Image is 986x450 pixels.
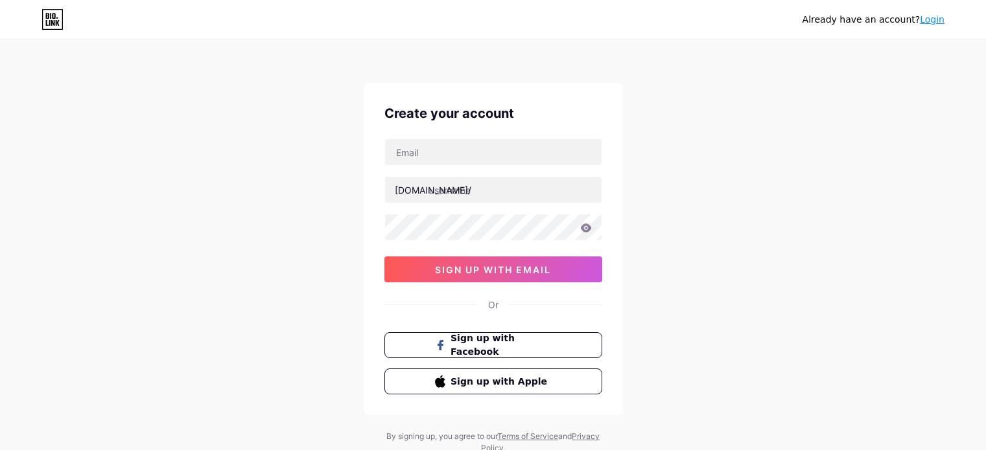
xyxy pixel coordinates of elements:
span: Sign up with Facebook [451,332,551,359]
span: Sign up with Apple [451,375,551,388]
div: [DOMAIN_NAME]/ [395,183,471,197]
div: Create your account [384,104,602,123]
input: Email [385,139,602,165]
div: Already have an account? [803,13,945,27]
input: username [385,177,602,203]
button: sign up with email [384,256,602,282]
div: Or [488,298,499,311]
a: Terms of Service [497,431,558,441]
span: sign up with email [435,264,551,275]
button: Sign up with Apple [384,368,602,394]
a: Login [920,14,945,25]
button: Sign up with Facebook [384,332,602,358]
